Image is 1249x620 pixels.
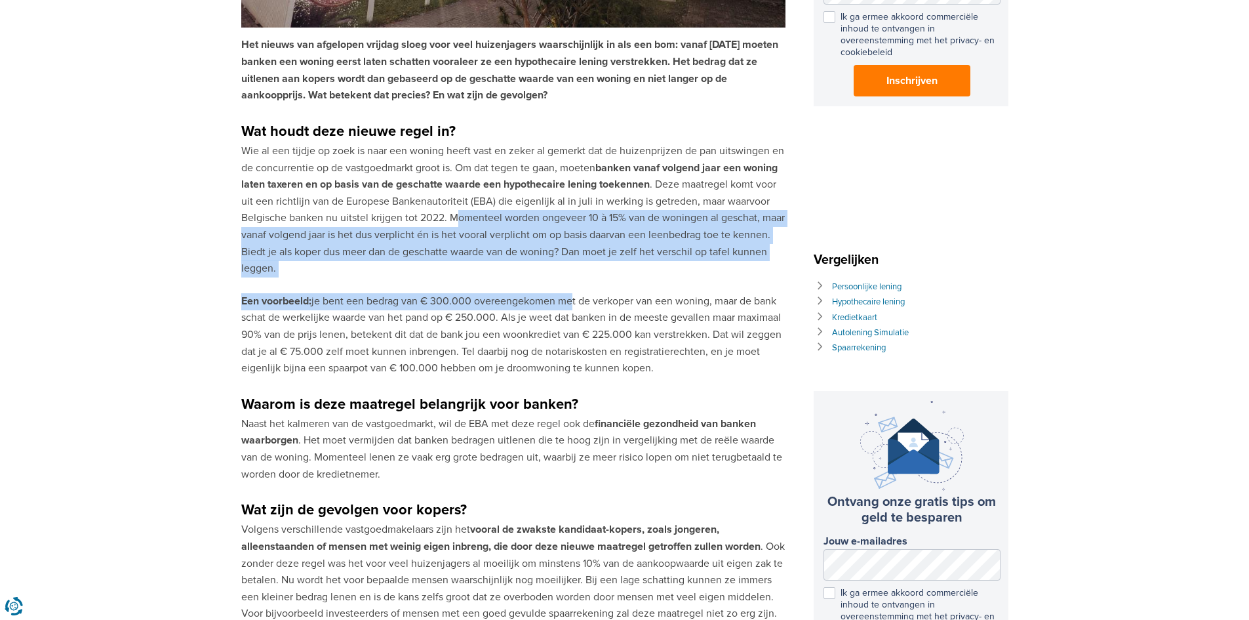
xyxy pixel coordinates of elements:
[823,494,1001,526] h3: Ontvang onze gratis tips om geld te besparen
[241,123,456,140] strong: Wat houdt deze nieuwe regel in?
[814,252,885,268] span: Vergelijken
[241,143,785,278] p: Wie al een tijdje op zoek is naar een woning heeft vast en zeker al gemerkt dat de huizenprijzen ...
[814,138,1010,223] iframe: fb:page Facebook Social Plugin
[241,295,311,308] strong: Een voorbeeld:
[832,281,902,292] a: Persoonlijke lening
[832,297,905,307] a: Hypothecaire lening
[832,312,877,323] a: Kredietkaart
[832,327,909,338] a: Autolening Simulatie
[241,38,778,102] strong: Het nieuws van afgelopen vrijdag sloeg voor veel huizenjagers waarschijnlijk in als een bom: vana...
[832,342,886,353] a: Spaarrekening
[886,73,938,89] span: Inschrijven
[241,396,578,413] strong: Waarom is deze maatregel belangrijk voor banken?
[241,293,785,377] p: je bent een bedrag van € 300.000 overeengekomen met de verkoper van een woning, maar de bank scha...
[860,401,964,491] img: newsletter
[241,523,761,553] strong: vooral de zwakste kandidaat-kopers, zoals jongeren, alleenstaanden of mensen met weinig eigen inb...
[854,65,970,96] button: Inschrijven
[241,416,785,483] p: Naast het kalmeren van de vastgoedmarkt, wil de EBA met deze regel ook de . Het moet vermijden da...
[241,501,467,519] strong: Wat zijn de gevolgen voor kopers?
[823,11,1001,59] label: Ik ga ermee akkoord commerciële inhoud te ontvangen in overeenstemming met het privacy- en cookie...
[823,535,1001,548] label: Jouw e-mailadres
